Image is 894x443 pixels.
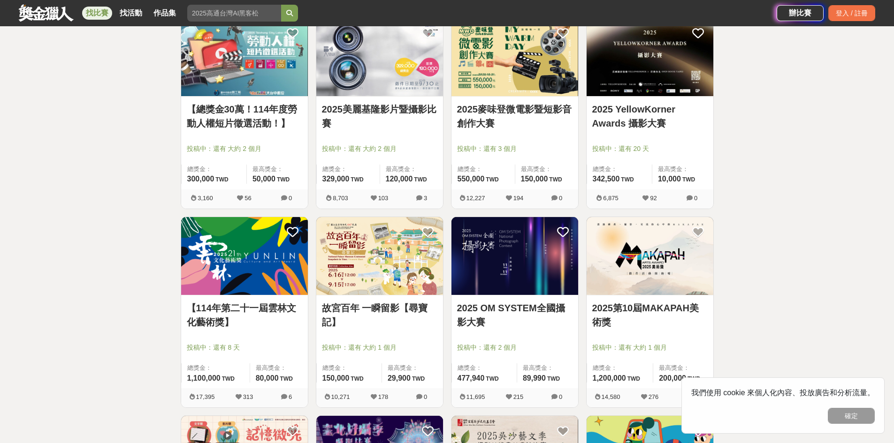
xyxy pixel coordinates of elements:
span: 150,000 [322,374,350,382]
span: TWD [688,375,700,382]
input: 2025高通台灣AI黑客松 [187,5,281,22]
span: 最高獎金： [521,165,573,174]
span: 8,703 [333,195,348,202]
img: Cover Image [181,217,308,295]
span: 313 [243,393,253,400]
span: 最高獎金： [388,363,437,373]
span: TWD [351,176,363,183]
span: 最高獎金： [386,165,437,174]
span: 投稿中：還有 3 個月 [457,144,573,154]
span: TWD [222,375,235,382]
span: TWD [414,176,427,183]
span: TWD [547,375,560,382]
span: 總獎金： [322,363,376,373]
span: 最高獎金： [658,165,708,174]
span: 總獎金： [187,165,241,174]
img: Cover Image [316,18,443,96]
span: 300,000 [187,175,214,183]
span: 總獎金： [593,363,648,373]
a: 2025美麗基隆影片暨攝影比賽 [322,102,437,130]
span: 最高獎金： [252,165,302,174]
span: 29,900 [388,374,411,382]
span: 342,500 [593,175,620,183]
span: 11,695 [466,393,485,400]
span: 0 [289,195,292,202]
a: 辦比賽 [777,5,824,21]
a: 找活動 [116,7,146,20]
span: TWD [627,375,640,382]
span: 10,271 [331,393,350,400]
img: Cover Image [587,217,713,295]
span: 投稿中：還有 大約 1 個月 [592,343,708,353]
span: 50,000 [252,175,275,183]
span: 3,160 [198,195,213,202]
span: TWD [351,375,363,382]
span: 投稿中：還有 大約 2 個月 [187,144,302,154]
span: 最高獎金： [256,363,302,373]
span: 194 [513,195,524,202]
span: 總獎金： [458,165,509,174]
span: 80,000 [256,374,279,382]
span: 477,940 [458,374,485,382]
span: 6 [289,393,292,400]
img: Cover Image [316,217,443,295]
img: Cover Image [451,18,578,96]
span: TWD [215,176,228,183]
img: Cover Image [587,18,713,96]
span: TWD [412,375,425,382]
span: TWD [549,176,562,183]
span: TWD [621,176,634,183]
a: 【總獎金30萬！114年度勞動人權短片徵選活動！】 [187,102,302,130]
span: 12,227 [466,195,485,202]
span: 6,875 [603,195,619,202]
span: 215 [513,393,524,400]
span: 3 [424,195,427,202]
span: 總獎金： [187,363,244,373]
span: 276 [649,393,659,400]
span: 最高獎金： [523,363,573,373]
span: 0 [424,393,427,400]
a: 【114年第二十一屆雲林文化藝術獎】 [187,301,302,329]
span: 178 [378,393,389,400]
a: 2025 OM SYSTEM全國攝影大賽 [457,301,573,329]
a: Cover Image [451,18,578,97]
span: 1,200,000 [593,374,626,382]
span: 總獎金： [593,165,646,174]
span: 投稿中：還有 大約 2 個月 [322,144,437,154]
button: 確定 [828,408,875,424]
span: 投稿中：還有 8 天 [187,343,302,353]
span: 投稿中：還有 2 個月 [457,343,573,353]
a: 作品集 [150,7,180,20]
a: 2025麥味登微電影暨短影音創作大賽 [457,102,573,130]
span: 92 [650,195,657,202]
span: TWD [277,176,290,183]
span: 56 [245,195,251,202]
span: 我們使用 cookie 來個人化內容、投放廣告和分析流量。 [691,389,875,397]
span: 550,000 [458,175,485,183]
span: 1,100,000 [187,374,221,382]
span: 0 [559,195,562,202]
span: 投稿中：還有 大約 1 個月 [322,343,437,353]
a: 故宮百年 一瞬留影【尋寶記】 [322,301,437,329]
span: TWD [682,176,695,183]
span: 0 [694,195,697,202]
a: Cover Image [587,18,713,97]
span: 17,395 [196,393,215,400]
span: 150,000 [521,175,548,183]
span: 103 [378,195,389,202]
span: 0 [559,393,562,400]
span: 總獎金： [458,363,511,373]
span: 200,000 [659,374,686,382]
img: Cover Image [451,217,578,295]
span: TWD [280,375,293,382]
span: 總獎金： [322,165,374,174]
span: TWD [486,375,498,382]
div: 登入 / 註冊 [828,5,875,21]
span: 10,000 [658,175,681,183]
img: Cover Image [181,18,308,96]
